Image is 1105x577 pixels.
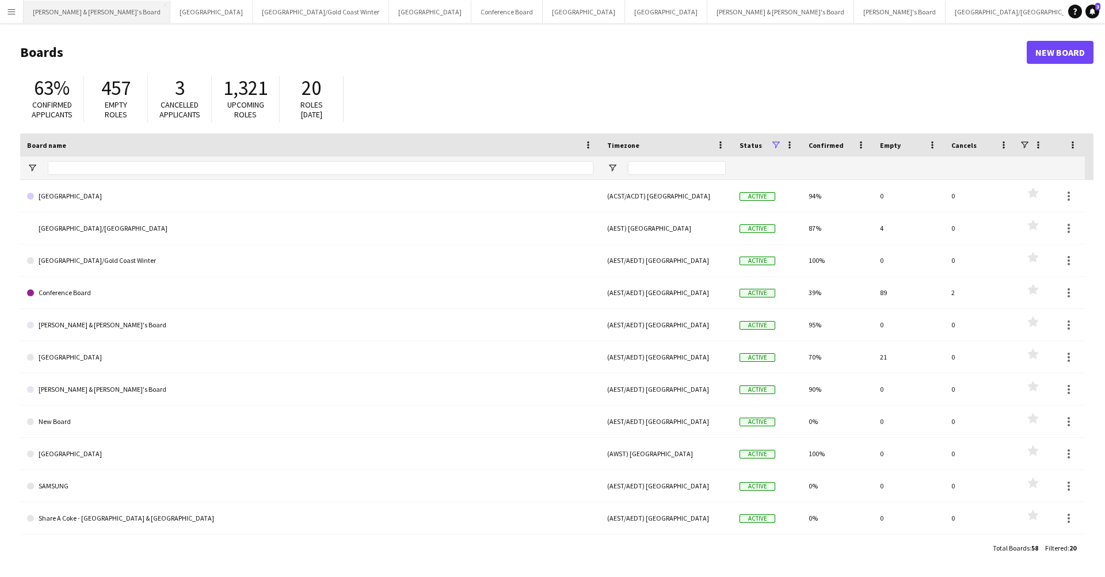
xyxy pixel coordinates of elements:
button: Open Filter Menu [607,163,618,173]
span: Confirmed [809,141,844,150]
div: 0 [944,373,1016,405]
button: [PERSON_NAME] & [PERSON_NAME]'s Board [707,1,854,23]
div: 0 [873,373,944,405]
div: 0% [802,406,873,437]
div: 0 [873,470,944,502]
div: (ACST/ACDT) [GEOGRAPHIC_DATA] [600,180,733,212]
span: 1,321 [223,75,268,101]
div: 0 [873,406,944,437]
div: 90% [802,373,873,405]
button: [GEOGRAPHIC_DATA] [389,1,471,23]
span: Active [740,353,775,362]
a: Share A Coke - [GEOGRAPHIC_DATA] & [GEOGRAPHIC_DATA] [27,502,593,534]
div: 0 [873,244,944,276]
a: SAMSUNG [27,470,593,502]
span: 3 [175,75,185,101]
button: Conference Board [471,1,543,23]
input: Board name Filter Input [48,161,593,175]
a: 3 [1085,5,1099,18]
div: 0 [944,212,1016,244]
span: 3 [1095,3,1100,10]
div: 0 [944,180,1016,212]
button: [GEOGRAPHIC_DATA] [543,1,625,23]
span: Timezone [607,141,639,150]
div: 39% [802,277,873,308]
span: Cancels [951,141,977,150]
div: 0 [873,502,944,534]
span: 63% [34,75,70,101]
span: Upcoming roles [227,100,264,120]
div: (AEST/AEDT) [GEOGRAPHIC_DATA] [600,341,733,373]
div: 95% [802,309,873,341]
div: (AEST) [GEOGRAPHIC_DATA] [600,212,733,244]
span: Active [740,224,775,233]
div: (AEST/AEDT) [GEOGRAPHIC_DATA] [600,502,733,534]
a: Conference Board [27,277,593,309]
div: 100% [802,244,873,276]
div: (AEST/AEDT) [GEOGRAPHIC_DATA] [600,470,733,502]
span: Active [740,450,775,458]
div: 0% [802,534,873,566]
button: [GEOGRAPHIC_DATA] [170,1,253,23]
div: 0 [873,180,944,212]
span: Roles [DATE] [300,100,323,120]
span: Active [740,514,775,523]
div: 21 [873,341,944,373]
div: 0 [944,309,1016,341]
a: [GEOGRAPHIC_DATA] [27,180,593,212]
div: (AEST/AEDT) [GEOGRAPHIC_DATA] [600,244,733,276]
span: Empty [880,141,901,150]
a: [GEOGRAPHIC_DATA] [27,341,593,373]
span: 20 [302,75,321,101]
span: Filtered [1045,544,1068,552]
span: Active [740,192,775,201]
div: 100% [802,438,873,469]
span: Status [740,141,762,150]
div: 2 [944,277,1016,308]
div: : [1045,537,1076,559]
div: (AEST/AEDT) [GEOGRAPHIC_DATA] [600,373,733,405]
button: [GEOGRAPHIC_DATA]/[GEOGRAPHIC_DATA] [946,1,1093,23]
a: [PERSON_NAME] & [PERSON_NAME]'s Board [27,309,593,341]
div: : [993,537,1038,559]
div: 87% [802,212,873,244]
span: Confirmed applicants [32,100,73,120]
span: Total Boards [993,544,1030,552]
span: Active [740,418,775,426]
span: Active [740,257,775,265]
div: 0 [944,502,1016,534]
span: Empty roles [105,100,127,120]
div: 0% [802,502,873,534]
a: [GEOGRAPHIC_DATA]/[GEOGRAPHIC_DATA] [27,212,593,244]
div: 4 [873,212,944,244]
a: [GEOGRAPHIC_DATA] [27,438,593,470]
input: Timezone Filter Input [628,161,726,175]
div: 0 [873,534,944,566]
span: Active [740,289,775,297]
div: 0 [944,534,1016,566]
div: (AEST/AEDT) [GEOGRAPHIC_DATA] [600,277,733,308]
span: 20 [1069,544,1076,552]
span: Board name [27,141,66,150]
a: Share a Coke - QLD [27,534,593,567]
div: 70% [802,341,873,373]
div: 0 [873,438,944,469]
div: 0 [873,309,944,341]
button: [GEOGRAPHIC_DATA] [625,1,707,23]
div: 89 [873,277,944,308]
div: (AEST) [GEOGRAPHIC_DATA] [600,534,733,566]
span: 58 [1031,544,1038,552]
div: (AWST) [GEOGRAPHIC_DATA] [600,438,733,469]
a: [GEOGRAPHIC_DATA]/Gold Coast Winter [27,244,593,277]
div: 0 [944,244,1016,276]
div: 0 [944,470,1016,502]
button: [PERSON_NAME]'s Board [854,1,946,23]
div: (AEST/AEDT) [GEOGRAPHIC_DATA] [600,309,733,341]
a: New Board [27,406,593,438]
span: Active [740,482,775,491]
div: 0% [802,470,873,502]
span: Active [740,385,775,394]
a: New Board [1027,41,1093,64]
div: 0 [944,438,1016,469]
a: [PERSON_NAME] & [PERSON_NAME]'s Board [27,373,593,406]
